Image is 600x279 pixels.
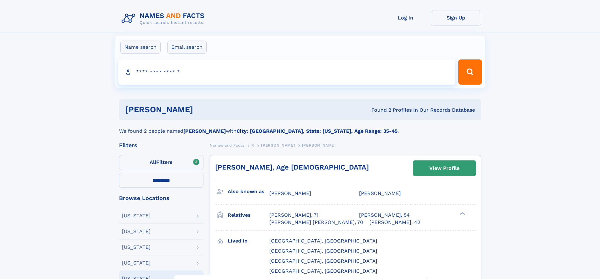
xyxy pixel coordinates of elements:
[150,159,156,165] span: All
[269,258,377,264] span: [GEOGRAPHIC_DATA], [GEOGRAPHIC_DATA]
[269,190,311,196] span: [PERSON_NAME]
[413,161,476,176] a: View Profile
[119,142,203,148] div: Filters
[125,106,282,114] h1: [PERSON_NAME]
[269,219,363,226] a: [PERSON_NAME] [PERSON_NAME], 70
[458,59,482,85] button: Search Button
[122,213,151,218] div: [US_STATE]
[122,245,151,250] div: [US_STATE]
[228,236,269,246] h3: Lived in
[359,190,401,196] span: [PERSON_NAME]
[269,268,377,274] span: [GEOGRAPHIC_DATA], [GEOGRAPHIC_DATA]
[380,10,431,25] a: Log In
[228,210,269,220] h3: Relatives
[269,248,377,254] span: [GEOGRAPHIC_DATA], [GEOGRAPHIC_DATA]
[269,238,377,244] span: [GEOGRAPHIC_DATA], [GEOGRAPHIC_DATA]
[261,141,295,149] a: [PERSON_NAME]
[119,120,481,135] div: We found 2 people named with .
[210,141,244,149] a: Names and Facts
[261,143,295,148] span: [PERSON_NAME]
[119,195,203,201] div: Browse Locations
[369,219,420,226] a: [PERSON_NAME], 42
[119,10,210,27] img: Logo Names and Facts
[119,155,203,170] label: Filters
[118,59,456,85] input: search input
[359,212,410,219] a: [PERSON_NAME], 54
[215,163,369,171] a: [PERSON_NAME], Age [DEMOGRAPHIC_DATA]
[228,186,269,197] h3: Also known as
[429,161,460,176] div: View Profile
[251,141,254,149] a: R
[122,260,151,265] div: [US_STATE]
[183,128,226,134] b: [PERSON_NAME]
[269,212,318,219] a: [PERSON_NAME], 71
[431,10,481,25] a: Sign Up
[282,107,475,114] div: Found 2 Profiles In Our Records Database
[167,41,207,54] label: Email search
[120,41,161,54] label: Name search
[302,143,336,148] span: [PERSON_NAME]
[237,128,397,134] b: City: [GEOGRAPHIC_DATA], State: [US_STATE], Age Range: 35-45
[122,229,151,234] div: [US_STATE]
[458,212,466,216] div: ❯
[251,143,254,148] span: R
